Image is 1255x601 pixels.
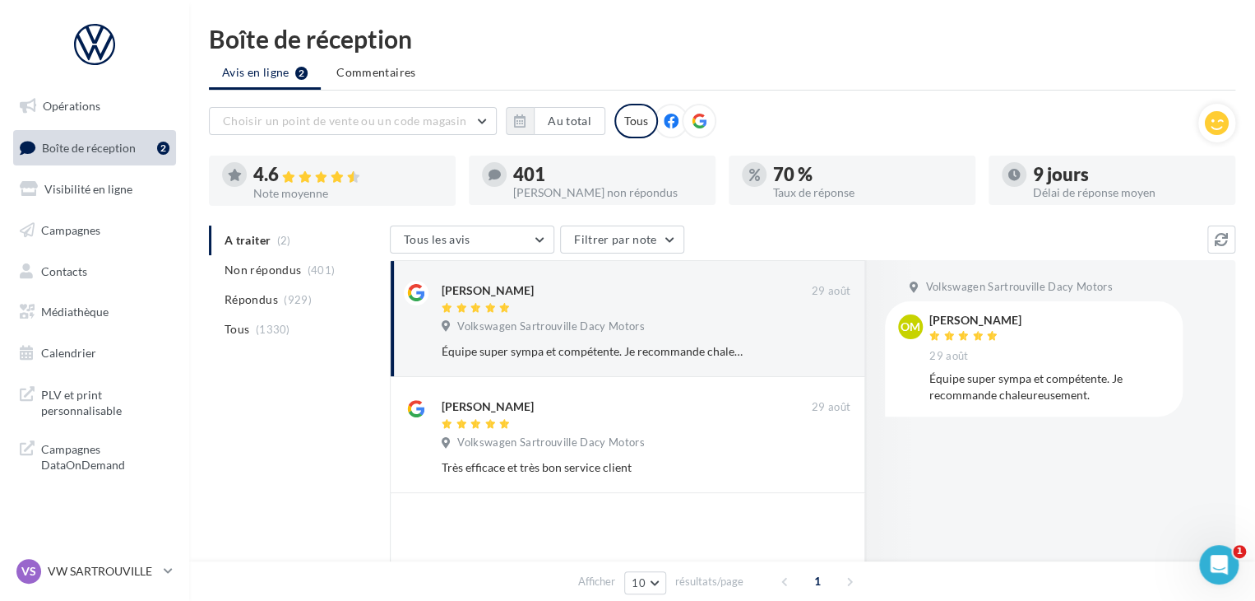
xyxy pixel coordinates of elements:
span: 29 août [812,284,850,299]
div: [PERSON_NAME] non répondus [513,187,702,198]
img: tab_domain_overview_orange.svg [68,96,81,109]
img: tab_keywords_by_traffic_grey.svg [189,96,202,109]
div: 401 [513,165,702,184]
span: 29 août [812,400,850,415]
iframe: Intercom live chat [1199,545,1239,585]
a: Médiathèque [10,295,179,329]
div: 4.6 [253,165,442,184]
div: Mots-clés [207,97,248,108]
div: [PERSON_NAME] [442,282,534,299]
a: Opérations [10,89,179,123]
span: Répondus [225,291,278,308]
button: Au total [506,107,605,135]
div: Tous [614,104,658,138]
div: Délai de réponse moyen [1033,187,1222,198]
span: 1 [1233,545,1246,558]
span: Contacts [41,263,87,277]
span: 10 [632,576,646,589]
span: Volkswagen Sartrouville Dacy Motors [457,319,644,334]
span: Médiathèque [41,305,109,319]
span: Choisir un point de vente ou un code magasin [223,114,466,128]
a: Campagnes [10,213,179,248]
p: VW SARTROUVILLE [48,563,157,580]
div: 70 % [773,165,962,184]
span: (401) [308,263,336,277]
span: Volkswagen Sartrouville Dacy Motors [457,436,644,450]
div: Note moyenne [253,188,442,199]
div: Très efficace et très bon service client [442,459,743,476]
span: Campagnes DataOnDemand [41,438,169,473]
div: 2 [157,142,169,155]
span: Commentaires [336,64,415,81]
span: (929) [284,293,312,306]
a: Boîte de réception2 [10,130,179,165]
span: 1 [804,568,831,594]
span: Campagnes [41,223,100,237]
div: [PERSON_NAME] [442,398,534,415]
div: Domaine: [DOMAIN_NAME] [43,43,186,56]
div: Équipe super sympa et compétente. Je recommande chaleureusement. [929,370,1169,403]
button: Tous les avis [390,226,554,254]
div: [PERSON_NAME] [929,314,1021,326]
span: Tous [225,321,249,338]
button: Filtrer par note [560,226,684,254]
button: Au total [534,107,605,135]
a: Contacts [10,254,179,289]
span: OM [901,319,920,335]
button: Choisir un point de vente ou un code magasin [209,107,497,135]
div: v 4.0.25 [46,26,81,40]
a: VS VW SARTROUVILLE [13,556,176,587]
a: Campagnes DataOnDemand [10,431,179,480]
span: Calendrier [41,346,96,360]
span: VS [21,563,36,580]
a: Visibilité en ligne [10,172,179,207]
span: résultats/page [675,574,743,589]
span: 29 août [929,349,968,364]
span: (1330) [256,323,290,336]
div: Domaine [86,97,127,108]
button: 10 [624,571,666,594]
span: Boîte de réception [42,140,136,154]
img: website_grey.svg [26,43,39,56]
div: Équipe super sympa et compétente. Je recommande chaleureusement. [442,343,743,360]
span: PLV et print personnalisable [41,384,169,419]
span: Opérations [43,99,100,113]
span: Visibilité en ligne [44,182,132,196]
img: logo_orange.svg [26,26,39,40]
span: Afficher [578,574,615,589]
div: Boîte de réception [209,26,1235,51]
span: Tous les avis [404,232,470,246]
div: 9 jours [1033,165,1222,184]
div: Taux de réponse [773,187,962,198]
a: PLV et print personnalisable [10,377,179,426]
span: Non répondus [225,262,301,278]
a: Calendrier [10,336,179,370]
span: Volkswagen Sartrouville Dacy Motors [925,280,1112,295]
